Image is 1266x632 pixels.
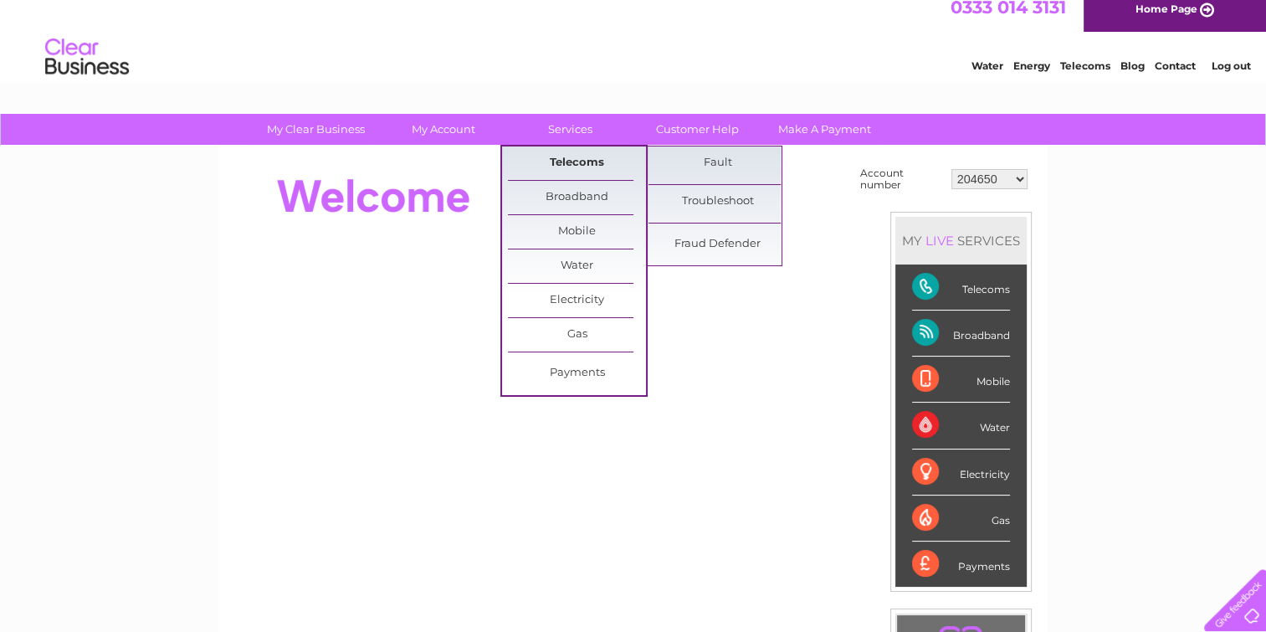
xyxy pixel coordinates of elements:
a: Services [501,114,639,145]
div: Clear Business is a trading name of Verastar Limited (registered in [GEOGRAPHIC_DATA] No. 3667643... [238,9,1029,81]
a: Customer Help [628,114,766,145]
div: Water [912,403,1010,449]
div: LIVE [922,233,957,249]
div: MY SERVICES [895,217,1027,265]
a: Make A Payment [756,114,894,145]
a: Fault [648,146,787,180]
a: Water [971,71,1003,84]
a: My Clear Business [247,114,385,145]
a: Fraud Defender [648,228,787,261]
a: Broadband [508,181,646,214]
a: Log out [1211,71,1250,84]
div: Telecoms [912,265,1010,311]
a: My Account [374,114,512,145]
a: Water [508,249,646,283]
td: Account number [856,163,947,195]
div: Payments [912,542,1010,587]
a: Electricity [508,284,646,317]
a: Telecoms [1060,71,1110,84]
a: Energy [1013,71,1050,84]
a: 0333 014 3131 [951,8,1066,29]
img: logo.png [44,44,130,95]
a: Contact [1155,71,1196,84]
div: Electricity [912,450,1010,496]
a: Mobile [508,215,646,249]
div: Broadband [912,311,1010,357]
a: Troubleshoot [648,185,787,218]
a: Blog [1120,71,1145,84]
div: Mobile [912,357,1010,403]
a: Gas [508,318,646,352]
a: Telecoms [508,146,646,180]
div: Gas [912,496,1010,542]
a: Payments [508,357,646,390]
